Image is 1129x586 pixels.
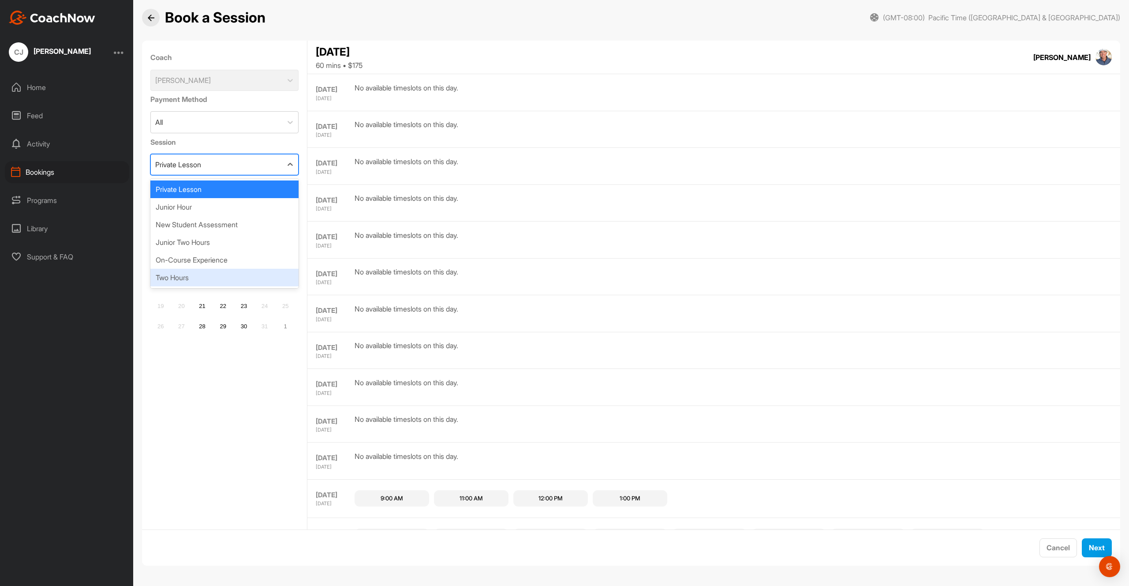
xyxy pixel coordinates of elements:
[355,451,458,471] div: No available timeslots on this day.
[381,494,403,503] div: 9:00 AM
[316,529,352,539] div: [DATE]
[9,42,28,62] div: CJ
[155,159,201,170] div: Private Lesson
[355,377,458,397] div: No available timeslots on this day.
[279,320,292,333] div: Choose Saturday, November 1st, 2025
[9,11,95,25] img: CoachNow
[316,95,352,102] div: [DATE]
[355,340,458,360] div: No available timeslots on this day.
[316,269,352,279] div: [DATE]
[150,180,299,198] div: Private Lesson
[316,85,352,95] div: [DATE]
[316,122,352,132] div: [DATE]
[316,158,352,169] div: [DATE]
[928,13,1120,23] span: Pacific Time ([GEOGRAPHIC_DATA] & [GEOGRAPHIC_DATA])
[316,169,352,176] div: [DATE]
[538,494,563,503] div: 12:00 PM
[316,353,352,360] div: [DATE]
[883,13,925,23] span: (GMT-08:00)
[1047,543,1070,552] span: Cancel
[5,133,129,155] div: Activity
[316,306,352,316] div: [DATE]
[355,119,458,139] div: No available timeslots on this day.
[150,251,299,269] div: On-Course Experience
[217,300,230,313] div: Choose Wednesday, October 22nd, 2025
[316,195,352,206] div: [DATE]
[150,216,299,233] div: New Student Assessment
[355,230,458,250] div: No available timeslots on this day.
[5,189,129,211] div: Programs
[316,453,352,463] div: [DATE]
[316,417,352,427] div: [DATE]
[620,494,640,503] div: 1:00 PM
[355,267,458,286] div: No available timeslots on this day.
[5,161,129,183] div: Bookings
[1099,556,1120,577] div: Open Intercom Messenger
[175,300,188,313] div: Not available Monday, October 20th, 2025
[155,117,163,128] div: All
[150,137,299,147] label: Session
[150,198,299,216] div: Junior Hour
[316,463,352,471] div: [DATE]
[237,320,250,333] div: Choose Thursday, October 30th, 2025
[258,320,271,333] div: Not available Friday, October 31st, 2025
[355,304,458,323] div: No available timeslots on this day.
[355,414,458,434] div: No available timeslots on this day.
[316,500,352,507] div: [DATE]
[150,52,299,63] label: Coach
[316,390,352,397] div: [DATE]
[5,76,129,98] div: Home
[165,9,265,26] h2: Book a Session
[150,233,299,251] div: Junior Two Hours
[355,156,458,176] div: No available timeslots on this day.
[316,426,352,434] div: [DATE]
[355,193,458,213] div: No available timeslots on this day.
[150,269,299,286] div: Two Hours
[1095,49,1112,66] img: square_6fc7598720ad10e6ad3bd448c9c2cf1c.jpg
[316,60,363,71] div: 60 mins • $175
[154,320,167,333] div: Not available Sunday, October 26th, 2025
[196,320,209,333] div: Choose Tuesday, October 28th, 2025
[316,379,352,390] div: [DATE]
[258,300,271,313] div: Not available Friday, October 24th, 2025
[150,94,299,105] label: Payment Method
[5,218,129,240] div: Library
[1039,538,1077,557] button: Cancel
[5,105,129,127] div: Feed
[175,320,188,333] div: Not available Monday, October 27th, 2025
[1082,538,1112,557] button: Next
[316,205,352,213] div: [DATE]
[217,320,230,333] div: Choose Wednesday, October 29th, 2025
[316,490,352,500] div: [DATE]
[316,131,352,139] div: [DATE]
[1089,543,1105,552] span: Next
[5,246,129,268] div: Support & FAQ
[316,242,352,250] div: [DATE]
[316,279,352,286] div: [DATE]
[237,300,250,313] div: Choose Thursday, October 23rd, 2025
[1033,52,1091,63] div: [PERSON_NAME]
[355,83,458,102] div: No available timeslots on this day.
[196,300,209,313] div: Choose Tuesday, October 21st, 2025
[279,300,292,313] div: Not available Saturday, October 25th, 2025
[460,494,483,503] div: 11:00 AM
[154,300,167,313] div: Not available Sunday, October 19th, 2025
[148,15,154,21] img: Back
[316,343,352,353] div: [DATE]
[34,48,91,55] div: [PERSON_NAME]
[316,232,352,242] div: [DATE]
[316,44,363,60] div: [DATE]
[316,316,352,323] div: [DATE]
